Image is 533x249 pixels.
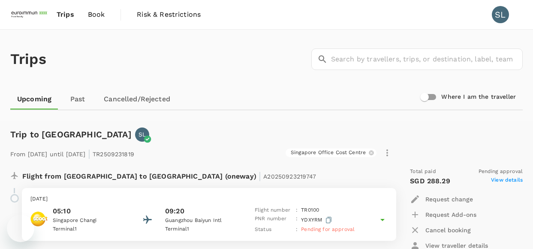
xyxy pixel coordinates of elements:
[165,216,242,225] p: Guangzhou Baiyun Intl
[255,225,292,234] p: Status
[410,176,450,186] p: SGD 288.29
[296,215,298,225] p: :
[30,210,48,228] img: Scoot
[7,215,34,242] iframe: Button to launch messaging window
[425,226,471,234] p: Cancel booking
[53,225,130,234] p: Terminal 1
[165,225,242,234] p: Terminal 1
[441,92,516,102] h6: Where I am the traveller
[165,206,184,216] p: 09:20
[491,176,523,186] span: View details
[301,206,319,215] p: TR 0100
[286,149,376,157] div: Singapore Office Cost Centre
[425,195,473,203] p: Request change
[10,5,50,24] img: EUROIMMUN (South East Asia) Pte. Ltd.
[88,9,105,20] span: Book
[331,49,523,70] input: Search by travellers, trips, or destination, label, team
[286,149,371,156] span: Singapore Office Cost Centre
[10,89,58,109] a: Upcoming
[30,195,388,203] p: [DATE]
[425,210,476,219] p: Request Add-ons
[410,207,476,222] button: Request Add-ons
[97,89,177,109] a: Cancelled/Rejected
[301,226,355,232] span: Pending for approval
[255,215,292,225] p: PNR number
[301,215,334,225] p: YDXYRM
[57,9,74,20] span: Trips
[22,167,316,183] p: Flight from [GEOGRAPHIC_DATA] to [GEOGRAPHIC_DATA] (oneway)
[53,206,130,216] p: 05:10
[137,9,201,20] span: Risk & Restrictions
[479,167,523,176] span: Pending approval
[139,130,146,139] p: SL
[492,6,509,23] div: SL
[58,89,97,109] a: Past
[10,145,134,161] p: From [DATE] until [DATE] TR2509231819
[296,206,298,215] p: :
[88,148,90,160] span: |
[263,173,316,180] span: A20250923219747
[255,206,292,215] p: Flight number
[296,225,298,234] p: :
[410,167,436,176] span: Total paid
[10,128,132,141] h6: Trip to [GEOGRAPHIC_DATA]
[53,216,130,225] p: Singapore Changi
[410,191,473,207] button: Request change
[410,222,471,238] button: Cancel booking
[259,170,261,182] span: |
[10,30,46,89] h1: Trips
